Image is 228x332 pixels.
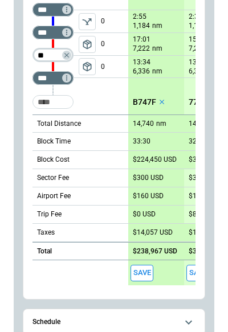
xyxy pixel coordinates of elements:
p: 14,740 [189,120,210,128]
p: 32:03 [189,137,206,146]
p: 6,336 [133,67,150,76]
p: 1,184 [133,21,150,31]
h6: Total [37,248,52,255]
p: Block Cost [37,155,70,165]
p: 0 [101,56,128,77]
button: Save [131,265,153,281]
span: package_2 [82,39,93,50]
p: $300 USD [133,174,164,182]
button: Save [186,265,209,281]
div: Not found [32,3,74,17]
p: 777F [189,97,207,107]
p: B747F [133,97,156,107]
p: nm [156,119,166,129]
p: nm [152,44,162,54]
span: package_2 [82,61,93,72]
span: Type of sector [79,58,96,75]
p: $300 USD [189,174,219,182]
p: Trip Fee [37,210,62,219]
p: $0 USD [133,210,156,219]
div: Not found [32,26,74,39]
p: Total Distance [37,119,81,129]
button: left aligned [79,36,96,53]
p: 17:01 [133,35,150,44]
p: 6,336 [189,67,206,76]
p: $14,057 USD [133,228,173,237]
p: 0 [101,33,128,55]
p: 2:34 [189,13,202,21]
span: Save this aircraft quote and copy details to clipboard [131,265,153,281]
button: left aligned [79,13,96,30]
h6: Schedule [32,318,60,326]
p: $238,967 USD [133,247,177,256]
p: $160 USD [189,192,219,200]
p: Block Time [37,137,71,146]
span: Save this aircraft quote and copy details to clipboard [186,265,209,281]
p: Airport Fee [37,191,71,201]
div: Too short [32,95,74,109]
p: $160 USD [133,192,164,200]
div: Not found [32,48,74,62]
p: 14,740 [133,120,154,128]
p: nm [152,21,162,31]
p: Sector Fee [37,173,69,183]
p: $224,450 USD [133,155,177,164]
button: left aligned [79,58,96,75]
p: nm [152,67,162,76]
p: 15:42 [189,35,206,44]
p: 33:30 [133,137,150,146]
p: 13:46 [189,58,206,67]
div: Not found [32,71,74,85]
p: 13:34 [133,58,150,67]
p: 0 [101,10,128,32]
p: 7,222 [189,44,206,54]
p: Taxes [37,228,55,237]
p: $800 USD [189,210,219,219]
span: Type of sector [79,36,96,53]
p: 2:55 [133,13,146,21]
p: 7,222 [133,44,150,54]
span: Type of sector [79,13,96,30]
p: 1,184 [189,21,206,31]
